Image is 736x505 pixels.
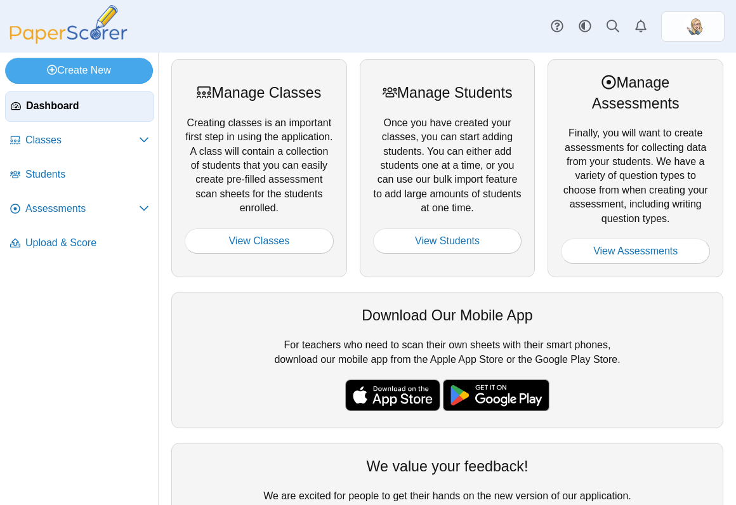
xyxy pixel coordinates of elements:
[171,292,723,429] div: For teachers who need to scan their own sheets with their smart phones, download our mobile app f...
[5,228,154,259] a: Upload & Score
[345,379,440,411] img: apple-store-badge.svg
[548,59,723,277] div: Finally, you will want to create assessments for collecting data from your students. We have a va...
[443,379,549,411] img: google-play-badge.png
[683,16,703,37] img: ps.zKYLFpFWctilUouI
[5,5,132,44] img: PaperScorer
[561,72,710,114] div: Manage Assessments
[25,167,149,181] span: Students
[5,126,154,156] a: Classes
[5,160,154,190] a: Students
[627,13,655,41] a: Alerts
[5,58,153,83] a: Create New
[5,91,154,122] a: Dashboard
[373,82,522,103] div: Manage Students
[185,305,710,325] div: Download Our Mobile App
[5,35,132,46] a: PaperScorer
[360,59,536,277] div: Once you have created your classes, you can start adding students. You can either add students on...
[5,194,154,225] a: Assessments
[185,82,334,103] div: Manage Classes
[561,239,710,264] a: View Assessments
[373,228,522,254] a: View Students
[185,456,710,476] div: We value your feedback!
[25,236,149,250] span: Upload & Score
[25,133,139,147] span: Classes
[683,16,703,37] span: Emily Wasley
[171,59,347,277] div: Creating classes is an important first step in using the application. A class will contain a coll...
[185,228,334,254] a: View Classes
[26,99,148,113] span: Dashboard
[661,11,725,42] a: ps.zKYLFpFWctilUouI
[25,202,139,216] span: Assessments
